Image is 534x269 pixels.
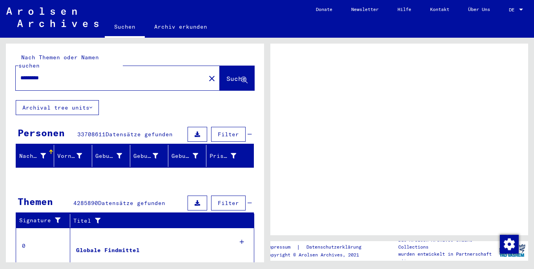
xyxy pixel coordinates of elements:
[133,152,158,160] div: Geburt‏
[300,243,371,251] a: Datenschutzerklärung
[77,131,106,138] span: 33708611
[16,100,99,115] button: Archival tree units
[398,251,496,265] p: wurden entwickelt in Partnerschaft mit
[266,243,297,251] a: Impressum
[19,216,64,225] div: Signature
[105,17,145,38] a: Suchen
[207,74,217,83] mat-icon: close
[500,235,519,254] img: Zustimmung ändern
[16,228,70,264] td: 0
[18,194,53,209] div: Themen
[57,152,82,160] div: Vorname
[226,75,246,82] span: Suche
[19,214,72,227] div: Signature
[145,17,217,36] a: Archiv erkunden
[57,150,92,162] div: Vorname
[19,150,56,162] div: Nachname
[73,214,246,227] div: Titel
[218,199,239,207] span: Filter
[211,127,246,142] button: Filter
[211,196,246,210] button: Filter
[218,131,239,138] span: Filter
[266,243,371,251] div: |
[18,126,65,140] div: Personen
[19,152,46,160] div: Nachname
[73,217,239,225] div: Titel
[168,145,206,167] mat-header-cell: Geburtsdatum
[73,199,98,207] span: 4285890
[130,145,168,167] mat-header-cell: Geburt‏
[76,246,140,254] div: Globale Findmittel
[95,150,132,162] div: Geburtsname
[92,145,130,167] mat-header-cell: Geburtsname
[6,7,98,27] img: Arolsen_neg.svg
[509,7,518,13] span: DE
[266,251,371,258] p: Copyright © Arolsen Archives, 2021
[204,70,220,86] button: Clear
[210,152,236,160] div: Prisoner #
[171,152,198,160] div: Geburtsdatum
[106,131,173,138] span: Datensätze gefunden
[498,241,527,260] img: yv_logo.png
[220,66,254,90] button: Suche
[54,145,92,167] mat-header-cell: Vorname
[95,152,122,160] div: Geburtsname
[206,145,253,167] mat-header-cell: Prisoner #
[18,54,99,69] mat-label: Nach Themen oder Namen suchen
[398,236,496,251] p: Die Arolsen Archives Online-Collections
[210,150,246,162] div: Prisoner #
[133,150,168,162] div: Geburt‏
[171,150,208,162] div: Geburtsdatum
[98,199,165,207] span: Datensätze gefunden
[16,145,54,167] mat-header-cell: Nachname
